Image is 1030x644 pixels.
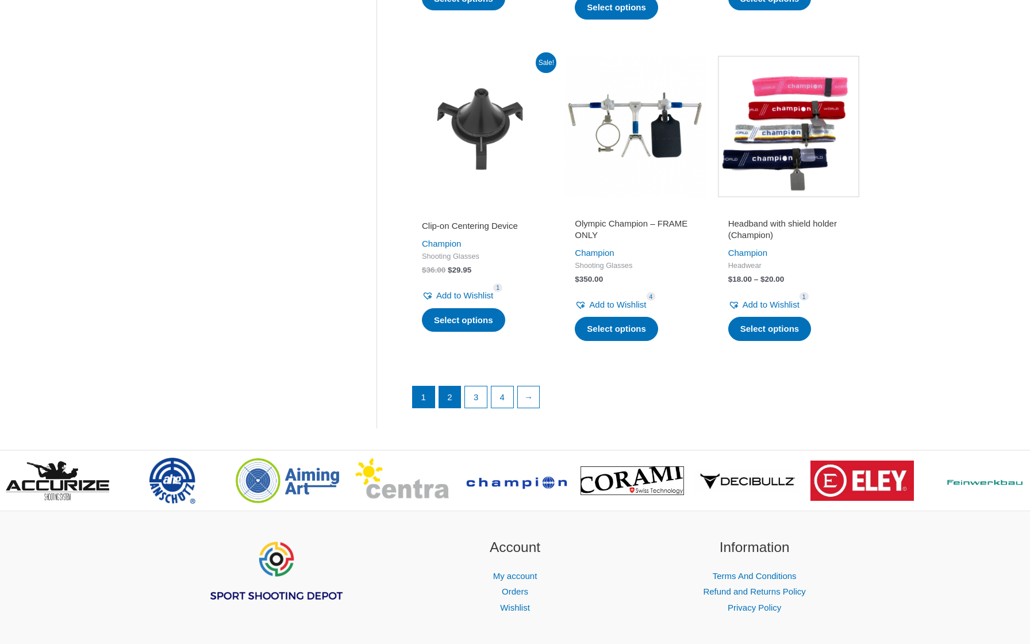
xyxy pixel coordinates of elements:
[422,287,493,304] a: Add to Wishlist
[728,275,733,283] span: $
[422,266,426,274] span: $
[760,275,784,283] bdi: 20.00
[718,56,859,197] img: Headband with shield holder
[575,218,695,240] h2: Olympic Champion – FRAME ONLY
[728,218,849,245] a: Headband with shield holder (Champion)
[743,300,800,309] span: Add to Wishlist
[564,56,706,197] img: Olympic Champion
[410,537,621,558] h2: Account
[575,297,646,313] a: Add to Wishlist
[649,537,860,558] h2: Information
[760,275,765,283] span: $
[575,204,695,218] iframe: Customer reviews powered by Trustpilot
[649,537,860,616] aside: Footer Widget 3
[491,386,513,408] a: Page 4
[493,283,502,292] span: 1
[413,386,435,408] span: Page 1
[412,56,553,197] img: Clip-on Centering Device
[422,252,543,262] span: Shooting Glasses
[422,308,505,332] a: Select options for “Clip-on Centering Device”
[728,248,767,258] a: Champion
[575,275,579,283] span: $
[728,603,781,612] a: Privacy Policy
[728,261,849,271] span: Headwear
[422,204,543,218] iframe: Customer reviews powered by Trustpilot
[436,290,493,300] span: Add to Wishlist
[703,586,805,596] a: Refund and Returns Policy
[728,275,752,283] bdi: 18.00
[754,275,759,283] span: –
[589,300,646,309] span: Add to Wishlist
[493,571,537,581] a: My account
[647,292,656,301] span: 4
[422,239,461,248] a: Champion
[575,261,695,271] span: Shooting Glasses
[649,568,860,616] nav: Information
[728,317,812,341] a: Select options for “Headband with shield holder (Champion)”
[422,220,543,236] a: Clip-on Centering Device
[728,297,800,313] a: Add to Wishlist
[575,317,658,341] a: Select options for “Olympic Champion - FRAME ONLY”
[410,537,621,616] aside: Footer Widget 2
[448,266,471,274] bdi: 29.95
[439,386,461,408] a: Page 2
[412,386,859,415] nav: Product Pagination
[810,461,914,501] img: brand logo
[465,386,487,408] a: Page 3
[410,568,621,616] nav: Account
[575,275,603,283] bdi: 350.00
[536,52,556,73] span: Sale!
[575,218,695,245] a: Olympic Champion – FRAME ONLY
[728,204,849,218] iframe: Customer reviews powered by Trustpilot
[800,292,809,301] span: 1
[422,266,445,274] bdi: 36.00
[500,603,530,612] a: Wishlist
[448,266,452,274] span: $
[518,386,540,408] a: →
[502,586,528,596] a: Orders
[170,537,381,630] aside: Footer Widget 1
[713,571,797,581] a: Terms And Conditions
[422,220,543,232] h2: Clip-on Centering Device
[728,218,849,240] h2: Headband with shield holder (Champion)
[575,248,614,258] a: Champion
